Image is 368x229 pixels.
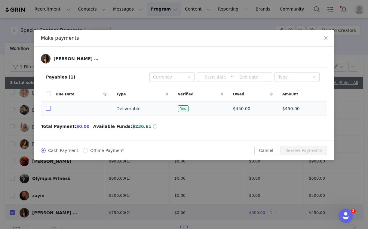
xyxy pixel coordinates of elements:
span: Verified [178,91,193,97]
span: Type [116,91,126,97]
span: $450.00 [233,106,250,112]
div: Currency [153,74,184,80]
i: icon: close [324,36,328,41]
article: Payables [41,67,327,116]
span: Offline Payment [88,148,126,153]
img: 8dc6573c-83c3-4c6a-9f8c-b741261b7114.jpg [41,54,51,63]
input: End date [234,74,264,80]
iframe: Intercom live chat [339,209,353,223]
div: Make payments [41,35,327,42]
i: icon: down [187,75,191,79]
span: $450.00 [282,106,300,112]
span: Yes [178,105,188,112]
button: Review Payments [281,146,327,155]
span: Amount [282,91,298,97]
span: Due Date [56,91,75,97]
span: Deliverable [116,106,140,112]
div: Type [278,74,309,80]
a: [PERSON_NAME] XWJTKT [41,54,99,63]
i: icon: down [312,75,316,79]
span: Owed [233,91,244,97]
button: Cancel [254,146,278,155]
span: 2 [351,209,356,213]
span: $236.61 [132,124,152,129]
div: [PERSON_NAME] XWJTKT [54,56,99,61]
button: Close [317,30,334,47]
div: Payables (1) [46,74,75,80]
span: Available Funds: [93,123,132,130]
input: Start date [201,74,230,80]
span: Cash Payment [46,148,81,153]
span: Total Payment: [41,123,76,130]
span: $0.00 [76,124,90,129]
